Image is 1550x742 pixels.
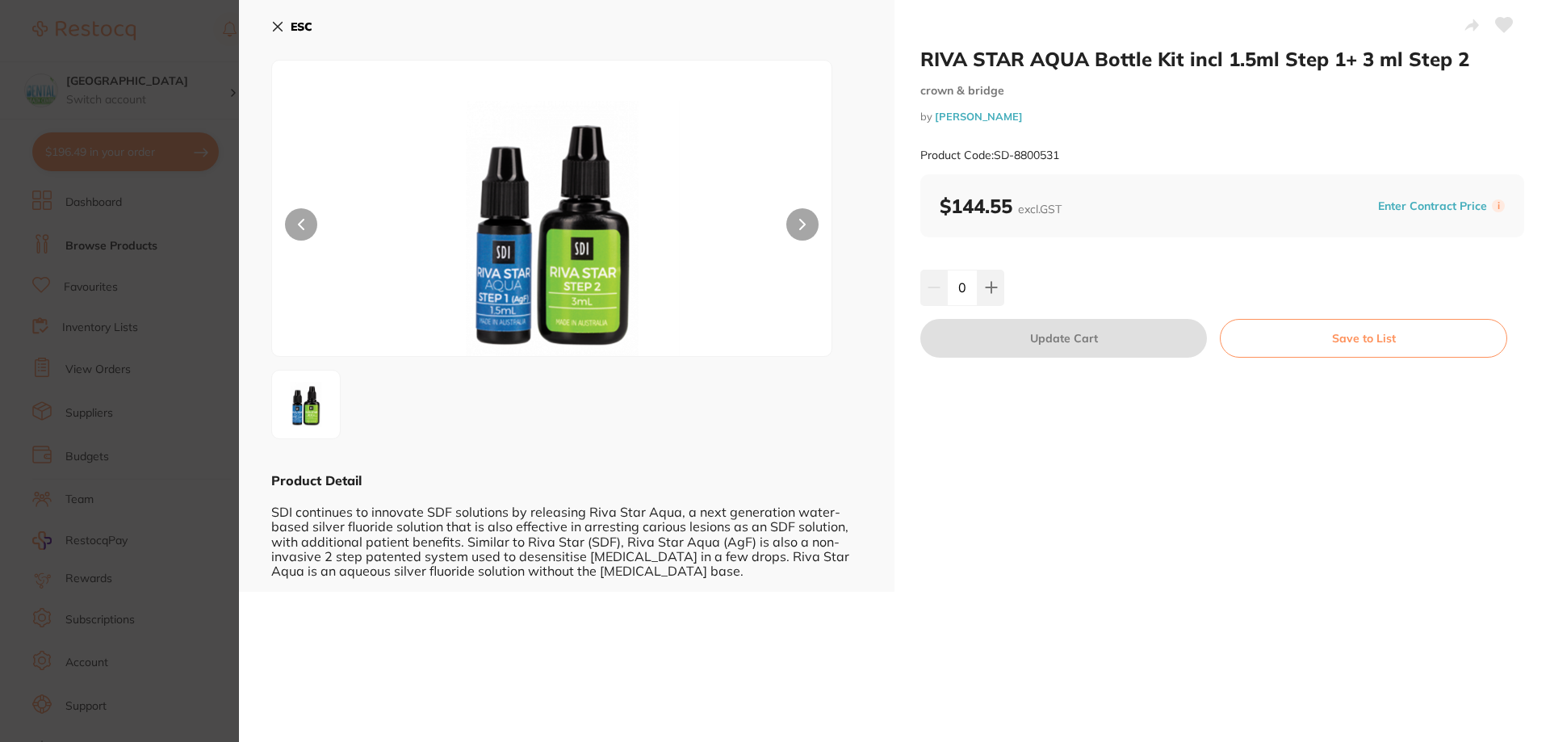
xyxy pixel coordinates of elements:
[940,194,1062,218] b: $144.55
[1220,319,1507,358] button: Save to List
[920,149,1059,162] small: Product Code: SD-8800531
[271,13,312,40] button: ESC
[920,84,1524,98] small: crown & bridge
[1373,199,1492,214] button: Enter Contract Price
[271,489,862,578] div: SDI continues to innovate SDF solutions by releasing Riva Star Aqua, a next generation water-base...
[920,111,1524,123] small: by
[1018,202,1062,216] span: excl. GST
[1492,199,1505,212] label: i
[277,375,335,434] img: MDA1MzFfMS5wbmc
[271,472,362,488] b: Product Detail
[291,19,312,34] b: ESC
[935,110,1023,123] a: [PERSON_NAME]
[920,319,1207,358] button: Update Cart
[384,101,720,356] img: MDA1MzFfMS5wbmc
[920,47,1524,71] h2: RIVA STAR AQUA Bottle Kit incl 1.5ml Step 1+ 3 ml Step 2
